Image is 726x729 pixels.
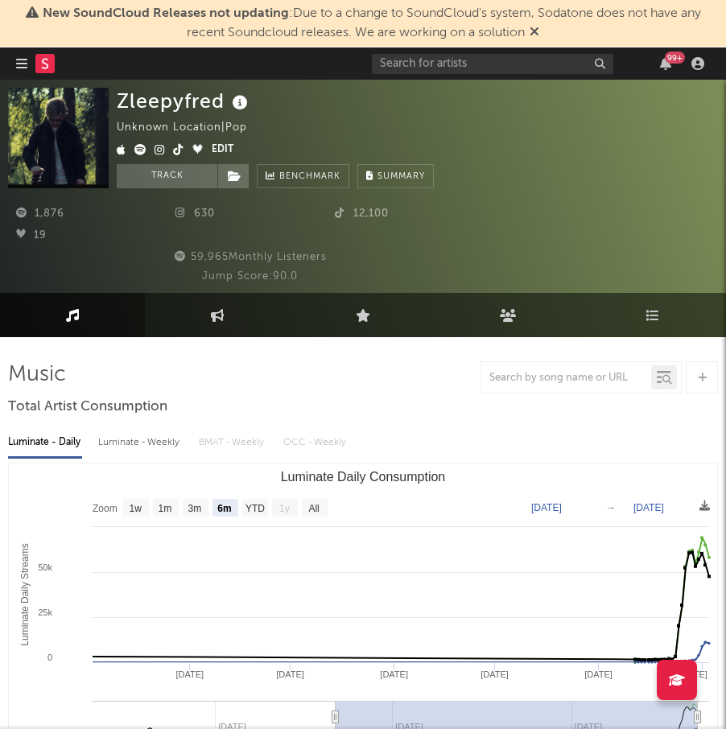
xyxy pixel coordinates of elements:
text: [DATE] [584,669,613,679]
text: [DATE] [633,502,664,513]
div: Luminate - Daily [8,429,82,456]
span: 19 [16,230,47,241]
button: Summary [357,164,434,188]
div: Unknown Location | Pop [117,118,266,138]
input: Search for artists [372,54,613,74]
text: Luminate Daily Consumption [281,470,446,484]
button: Track [117,164,217,188]
span: Benchmark [279,167,340,187]
span: : Due to a change to SoundCloud's system, Sodatone does not have any recent Soundcloud releases. ... [43,7,701,39]
text: 1y [279,503,290,514]
text: Zoom [93,503,118,514]
span: Total Artist Consumption [8,397,167,417]
text: [DATE] [481,669,509,679]
text: → [606,502,616,513]
text: 3m [188,503,202,514]
text: [DATE] [380,669,408,679]
text: [DATE] [175,669,204,679]
div: 99 + [665,51,685,64]
span: 59,965 Monthly Listeners [172,252,327,262]
text: All [308,503,319,514]
text: 6m [217,503,231,514]
text: 50k [38,562,52,572]
div: Luminate - Weekly [98,429,183,456]
span: Jump Score: 90.0 [202,271,298,282]
text: 1w [130,503,142,514]
text: [DATE] [531,502,562,513]
span: 630 [175,208,215,219]
text: Luminate Daily Streams [19,543,31,645]
span: Summary [377,172,425,181]
a: Benchmark [257,164,349,188]
button: 99+ [660,57,671,70]
text: YTD [245,503,265,514]
text: 1m [159,503,172,514]
div: Zleepyfred [117,88,252,114]
span: 1,876 [16,208,64,219]
span: 12,100 [335,208,389,219]
input: Search by song name or URL [481,372,651,385]
span: Dismiss [530,27,539,39]
button: Edit [212,141,233,160]
text: [DATE] [276,669,304,679]
span: New SoundCloud Releases not updating [43,7,289,20]
text: 0 [47,653,52,662]
text: 25k [38,607,52,617]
